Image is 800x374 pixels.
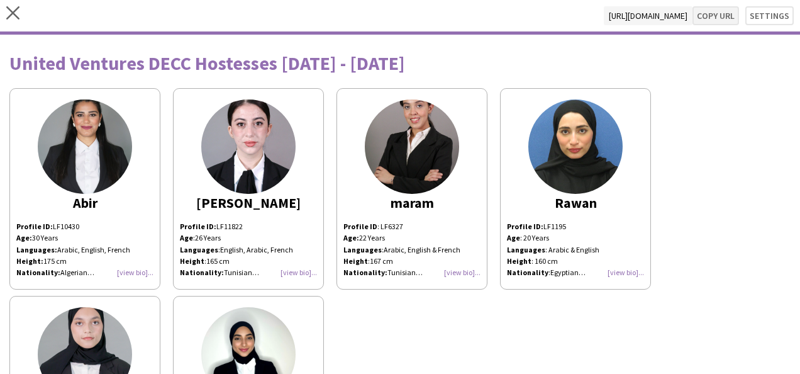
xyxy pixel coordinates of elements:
strong: Nationality: [16,268,60,277]
strong: Profile ID: [180,222,216,231]
strong: Languages: [16,245,57,254]
p: 30 Years Arabic, English, French 175 cm Algerian [16,232,153,278]
img: thumb-eb59d6bb-f53a-473b-928e-d37203a47f06.jpg [528,99,623,194]
p: : LF6327 [343,221,481,232]
img: thumb-fc3e0976-9115-4af5-98af-bfaaaaa2f1cd.jpg [38,99,132,194]
div: LF1195 [507,221,644,232]
div: : 20 Years [507,232,644,244]
span: : [343,245,384,254]
span: : [180,233,195,242]
button: Copy url [692,6,739,25]
p: Tunisian [343,267,481,278]
b: Languages [507,245,545,254]
b: Languages [343,245,382,254]
span: 165 cm [206,256,230,266]
div: : [507,267,644,278]
span: : [343,256,370,266]
span: Arabic, English & French [384,245,460,254]
span: 26 Years [195,233,221,242]
span: : [180,256,206,266]
b: Languages [180,245,218,254]
b: Age [180,233,193,242]
div: Rawan [507,197,644,208]
img: thumb-e3c10a19-f364-457c-bf96-69d5c6b3dafc.jpg [201,99,296,194]
strong: Nationality: [343,268,387,277]
p: 22 Years [343,232,481,244]
p: LF11822 [180,221,317,244]
b: Height [507,256,531,266]
b: Age [507,233,520,242]
b: Age: [343,233,359,242]
button: Settings [745,6,794,25]
div: [PERSON_NAME] [180,197,317,208]
strong: Nationality: [180,268,224,277]
p: LF10430 [16,221,153,232]
img: thumb-16865658086486f3b05098e.jpg [365,99,459,194]
div: United Ventures DECC Hostesses [DATE] - [DATE] [9,54,791,72]
b: Profile ID [343,222,377,231]
span: English, Arabic, French [220,245,293,254]
span: : [180,245,220,254]
span: 167 cm [370,256,393,266]
span: [URL][DOMAIN_NAME] [604,6,692,25]
div: Abir [16,197,153,208]
b: Profile ID: [507,222,543,231]
span: : Arabic & English [507,245,599,254]
p: Tunisian [180,267,317,278]
span: Egyptian [550,268,586,277]
strong: Profile ID: [16,222,53,231]
b: Nationality [507,268,548,277]
b: Height [180,256,204,266]
strong: Height: [16,256,43,266]
strong: Age: [16,233,32,242]
b: Height [343,256,368,266]
div: maram [343,197,481,208]
div: : 160 cm [507,256,644,267]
